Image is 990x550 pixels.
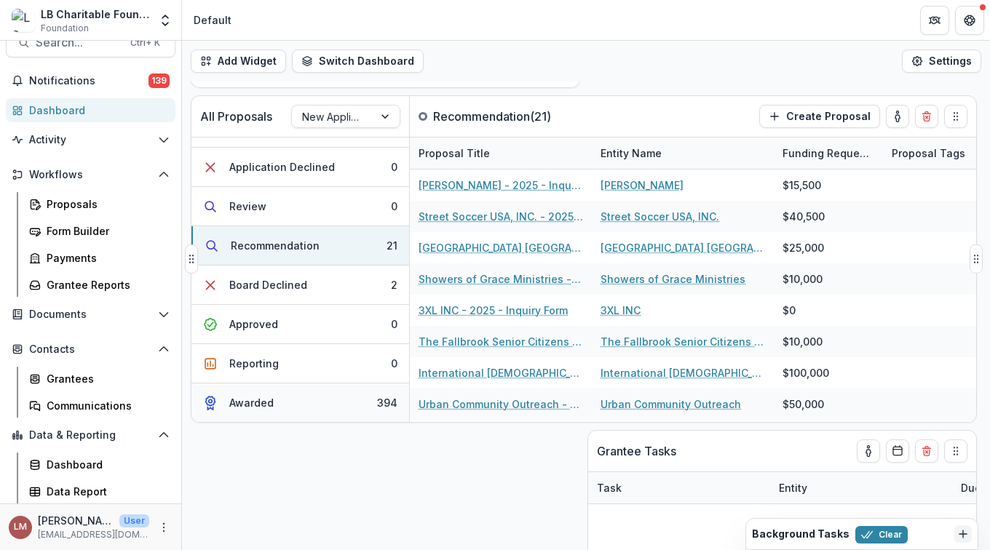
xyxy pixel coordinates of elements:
[770,472,952,503] div: Entity
[29,169,152,181] span: Workflows
[6,69,175,92] button: Notifications139
[23,192,175,216] a: Proposals
[783,396,824,412] div: $50,000
[29,308,152,321] span: Documents
[588,472,770,503] div: Task
[770,480,816,495] div: Entity
[419,396,583,412] a: Urban Community Outreach - 2025 - Inquiry Form
[292,49,424,73] button: Switch Dashboard
[6,163,175,186] button: Open Workflows
[783,178,821,193] div: $15,500
[148,73,170,88] span: 139
[191,148,409,187] button: Application Declined0
[191,266,409,305] button: Board Declined2
[433,108,551,125] p: Recommendation ( 21 )
[783,271,823,287] div: $10,000
[188,9,237,31] nav: breadcrumb
[29,134,152,146] span: Activity
[6,98,175,122] a: Dashboard
[29,429,152,442] span: Data & Reporting
[12,9,35,32] img: LB Charitable Foundation
[23,394,175,418] a: Communications
[944,105,967,128] button: Drag
[191,344,409,383] button: Reporting0
[185,244,198,274] button: Drag
[229,199,266,214] div: Review
[47,484,164,499] div: Data Report
[155,519,173,536] button: More
[419,209,583,224] a: Street Soccer USA, INC. - 2025 - Inquiry Form
[38,528,149,541] p: [EMAIL_ADDRESS][DOMAIN_NAME]
[191,305,409,344] button: Approved0
[47,398,164,413] div: Communications
[23,246,175,270] a: Payments
[774,137,883,169] div: Funding Requested
[23,453,175,477] a: Dashboard
[191,187,409,226] button: Review0
[387,238,397,253] div: 21
[231,238,320,253] div: Recommendation
[23,219,175,243] a: Form Builder
[601,178,684,193] a: [PERSON_NAME]
[6,128,175,151] button: Open Activity
[857,439,880,463] button: toggle-assigned-to-me
[391,159,397,175] div: 0
[6,303,175,326] button: Open Documents
[6,28,175,57] button: Search...
[955,6,984,35] button: Get Help
[38,513,114,528] p: [PERSON_NAME]
[915,105,938,128] button: Delete card
[47,250,164,266] div: Payments
[592,146,670,161] div: Entity Name
[886,439,909,463] button: Calendar
[391,277,397,292] div: 2
[783,303,796,318] div: $0
[592,137,774,169] div: Entity Name
[419,303,568,318] a: 3XL INC - 2025 - Inquiry Form
[783,209,825,224] div: $40,500
[601,240,765,255] a: [GEOGRAPHIC_DATA] [GEOGRAPHIC_DATA]
[36,36,122,49] span: Search...
[6,423,175,447] button: Open Data & Reporting
[597,442,676,460] p: Grantee Tasks
[601,396,741,412] a: Urban Community Outreach
[601,303,641,318] a: 3XL INC
[377,395,397,410] div: 394
[47,277,164,292] div: Grantee Reports
[410,137,592,169] div: Proposal Title
[601,365,765,380] a: International [DEMOGRAPHIC_DATA] [DEMOGRAPHIC_DATA] of [GEOGRAPHIC_DATA]
[601,334,765,349] a: The Fallbrook Senior Citizens Service Club
[23,367,175,391] a: Grantees
[419,365,583,380] a: International [DEMOGRAPHIC_DATA] [DEMOGRAPHIC_DATA] of [GEOGRAPHIC_DATA] - 2025 - Grant Funding R...
[23,273,175,297] a: Grantee Reports
[191,49,286,73] button: Add Widget
[774,146,883,161] div: Funding Requested
[47,371,164,386] div: Grantees
[23,479,175,503] a: Data Report
[954,525,972,543] button: Dismiss
[419,178,583,193] a: [PERSON_NAME] - 2025 - Inquiry Form
[915,439,938,463] button: Delete card
[29,343,152,356] span: Contacts
[944,439,967,463] button: Drag
[127,35,163,51] div: Ctrl + K
[229,395,274,410] div: Awarded
[419,334,583,349] a: The Fallbrook Senior Citizens Service Club - 2025 - Grant Funding Request Requirements and Questi...
[229,159,335,175] div: Application Declined
[601,209,719,224] a: Street Soccer USA, INC.
[419,271,583,287] a: Showers of Grace Ministries - 2025 - Inquiry Form
[970,244,983,274] button: Drag
[601,271,745,287] a: Showers of Grace Ministries
[410,146,499,161] div: Proposal Title
[6,338,175,361] button: Open Contacts
[119,514,149,527] p: User
[200,108,272,125] p: All Proposals
[419,240,583,255] a: [GEOGRAPHIC_DATA] [GEOGRAPHIC_DATA] - 2025 - Inquiry Form
[588,480,630,495] div: Task
[229,356,279,371] div: Reporting
[29,75,148,87] span: Notifications
[752,528,850,541] h2: Background Tasks
[902,49,981,73] button: Settings
[191,226,409,266] button: Recommendation21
